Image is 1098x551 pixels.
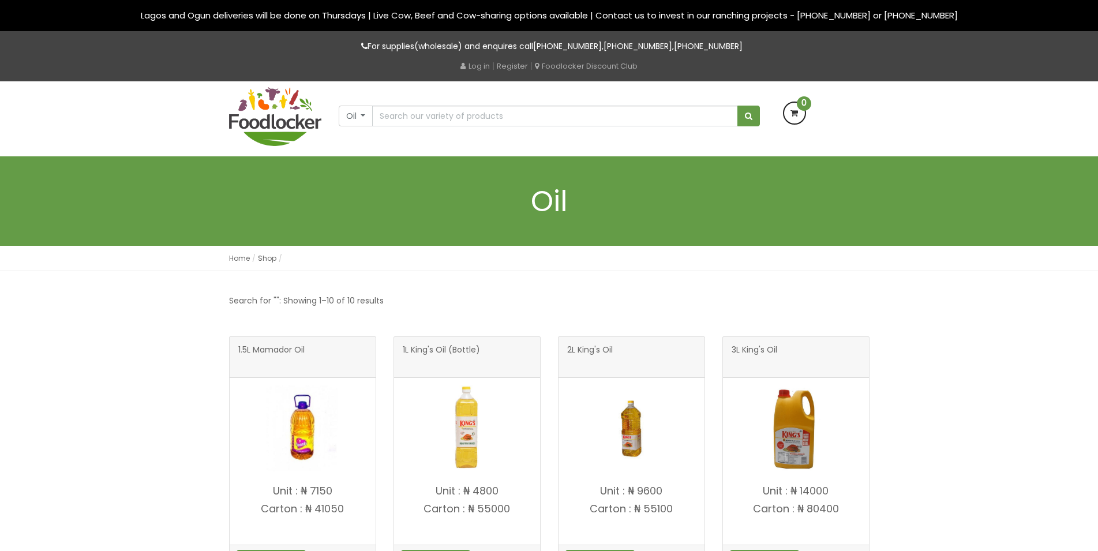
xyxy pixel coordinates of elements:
a: [PHONE_NUMBER] [674,40,743,52]
img: 3L King's Oil [752,385,839,471]
span: 1.5L Mamador Oil [238,346,305,369]
a: Foodlocker Discount Club [535,61,638,72]
span: | [530,60,533,72]
span: | [492,60,494,72]
a: Log in [460,61,490,72]
span: Lagos and Ogun deliveries will be done on Thursdays | Live Cow, Beef and Cow-sharing options avai... [141,9,958,21]
p: Unit : ₦ 7150 [230,485,376,497]
a: Home [229,253,250,263]
img: FoodLocker [229,87,321,146]
p: Carton : ₦ 41050 [230,503,376,515]
a: Register [497,61,528,72]
a: [PHONE_NUMBER] [533,40,602,52]
h1: Oil [229,185,870,217]
button: Oil [339,106,373,126]
img: 2L King's Oil [588,385,674,471]
p: Unit : ₦ 14000 [723,485,869,497]
p: Carton : ₦ 80400 [723,503,869,515]
span: 1L King's Oil (Bottle) [403,346,480,369]
a: [PHONE_NUMBER] [604,40,672,52]
p: Carton : ₦ 55100 [559,503,704,515]
input: Search our variety of products [372,106,737,126]
p: Search for "": Showing 1–10 of 10 results [229,294,384,308]
span: 0 [797,96,811,111]
img: 1.5L Mamador Oil [259,385,346,471]
p: Unit : ₦ 9600 [559,485,704,497]
a: Shop [258,253,276,263]
p: For supplies(wholesale) and enquires call , , [229,40,870,53]
p: Carton : ₦ 55000 [394,503,540,515]
p: Unit : ₦ 4800 [394,485,540,497]
img: 1L King's Oil (Bottle) [424,385,510,471]
span: 2L King's Oil [567,346,613,369]
span: 3L King's Oil [732,346,777,369]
